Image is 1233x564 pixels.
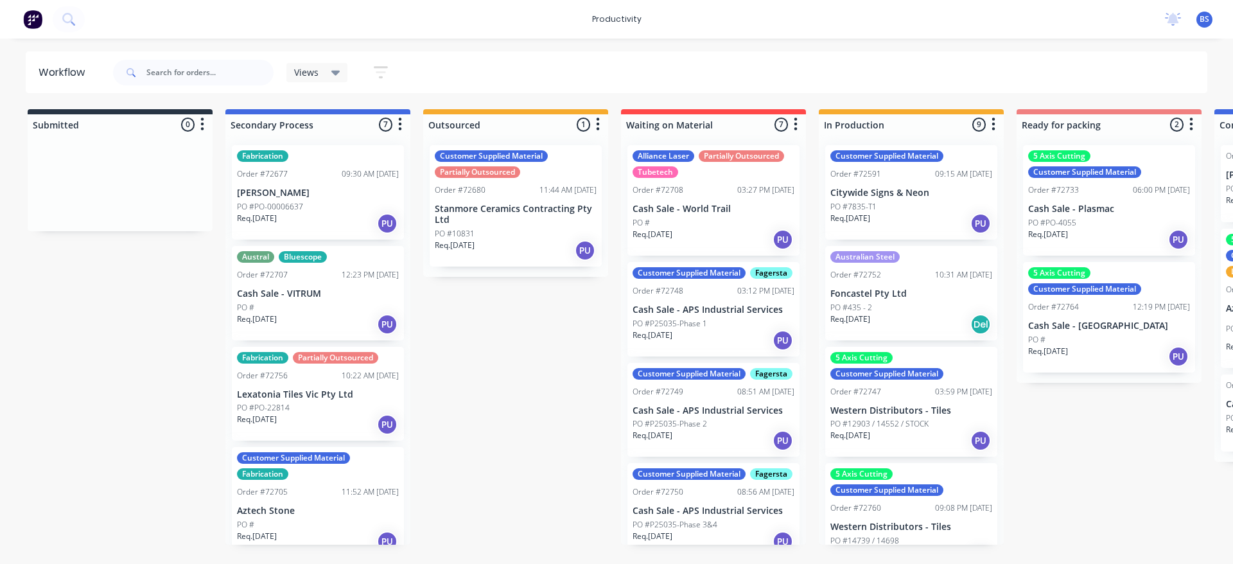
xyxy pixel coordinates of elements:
[830,168,881,180] div: Order #72591
[1028,267,1090,279] div: 5 Axis Cutting
[830,302,872,313] p: PO #435 - 2
[237,531,277,542] p: Req. [DATE]
[830,150,943,162] div: Customer Supplied Material
[23,10,42,29] img: Factory
[237,414,277,425] p: Req. [DATE]
[825,347,997,457] div: 5 Axis CuttingCustomer Supplied MaterialOrder #7274703:59 PM [DATE]Western Distributors - TilesPO...
[1028,346,1068,357] p: Req. [DATE]
[633,166,678,178] div: Tubetech
[435,228,475,240] p: PO #10831
[575,240,595,261] div: PU
[1028,229,1068,240] p: Req. [DATE]
[237,313,277,325] p: Req. [DATE]
[377,531,398,552] div: PU
[1023,145,1195,256] div: 5 Axis CuttingCustomer Supplied MaterialOrder #7273306:00 PM [DATE]Cash Sale - PlasmacPO #PO-4055...
[237,506,399,516] p: Aztech Stone
[737,486,794,498] div: 08:56 AM [DATE]
[633,386,683,398] div: Order #72749
[237,468,288,480] div: Fabrication
[435,204,597,225] p: Stanmore Ceramics Contracting Pty Ltd
[633,204,794,215] p: Cash Sale - World Trail
[970,314,991,335] div: Del
[294,66,319,79] span: Views
[342,168,399,180] div: 09:30 AM [DATE]
[237,213,277,224] p: Req. [DATE]
[237,201,303,213] p: PO #PO-00006637
[773,430,793,451] div: PU
[633,267,746,279] div: Customer Supplied Material
[232,347,404,441] div: FabricationPartially OutsourcedOrder #7275610:22 AM [DATE]Lexatonia Tiles Vic Pty LtdPO #PO-22814...
[237,251,274,263] div: Austral
[1168,229,1189,250] div: PU
[377,213,398,234] div: PU
[935,502,992,514] div: 09:08 PM [DATE]
[830,522,992,533] p: Western Distributors - Tiles
[627,262,800,357] div: Customer Supplied MaterialFagerstaOrder #7274803:12 PM [DATE]Cash Sale - APS Industrial ServicesP...
[935,386,992,398] div: 03:59 PM [DATE]
[830,201,877,213] p: PO #7835-T1
[1133,301,1190,313] div: 12:19 PM [DATE]
[935,168,992,180] div: 09:15 AM [DATE]
[342,370,399,382] div: 10:22 AM [DATE]
[435,166,520,178] div: Partially Outsourced
[342,486,399,498] div: 11:52 AM [DATE]
[342,269,399,281] div: 12:23 PM [DATE]
[1028,301,1079,313] div: Order #72764
[237,188,399,198] p: [PERSON_NAME]
[633,304,794,315] p: Cash Sale - APS Industrial Services
[1023,262,1195,373] div: 5 Axis CuttingCustomer Supplied MaterialOrder #7276412:19 PM [DATE]Cash Sale - [GEOGRAPHIC_DATA]P...
[830,251,900,263] div: Australian Steel
[377,414,398,435] div: PU
[830,313,870,325] p: Req. [DATE]
[627,145,800,256] div: Alliance LaserPartially OutsourcedTubetechOrder #7270803:27 PM [DATE]Cash Sale - World TrailPO #R...
[146,60,274,85] input: Search for orders...
[750,267,792,279] div: Fagersta
[237,402,290,414] p: PO #PO-22814
[1028,321,1190,331] p: Cash Sale - [GEOGRAPHIC_DATA]
[1028,166,1141,178] div: Customer Supplied Material
[773,531,793,552] div: PU
[633,318,707,330] p: PO #P25035-Phase 1
[830,468,893,480] div: 5 Axis Cutting
[539,184,597,196] div: 11:44 AM [DATE]
[830,386,881,398] div: Order #72747
[633,506,794,516] p: Cash Sale - APS Industrial Services
[737,285,794,297] div: 03:12 PM [DATE]
[232,246,404,340] div: AustralBluescopeOrder #7270712:23 PM [DATE]Cash Sale - VITRUMPO #Req.[DATE]PU
[1028,217,1076,229] p: PO #PO-4055
[377,314,398,335] div: PU
[830,288,992,299] p: Foncastel Pty Ltd
[830,188,992,198] p: Citywide Signs & Neon
[237,352,288,364] div: Fabrication
[435,150,548,162] div: Customer Supplied Material
[750,468,792,480] div: Fagersta
[970,213,991,234] div: PU
[39,65,91,80] div: Workflow
[830,502,881,514] div: Order #72760
[1028,184,1079,196] div: Order #72733
[633,150,694,162] div: Alliance Laser
[825,246,997,340] div: Australian SteelOrder #7275210:31 AM [DATE]Foncastel Pty LtdPO #435 - 2Req.[DATE]Del
[830,535,899,547] p: PO #14739 / 14698
[237,370,288,382] div: Order #72756
[633,229,672,240] p: Req. [DATE]
[237,168,288,180] div: Order #72677
[830,213,870,224] p: Req. [DATE]
[293,352,378,364] div: Partially Outsourced
[633,285,683,297] div: Order #72748
[1168,346,1189,367] div: PU
[750,368,792,380] div: Fagersta
[627,363,800,457] div: Customer Supplied MaterialFagerstaOrder #7274908:51 AM [DATE]Cash Sale - APS Industrial ServicesP...
[237,150,288,162] div: Fabrication
[830,430,870,441] p: Req. [DATE]
[237,486,288,498] div: Order #72705
[830,368,943,380] div: Customer Supplied Material
[633,184,683,196] div: Order #72708
[1028,150,1090,162] div: 5 Axis Cutting
[237,389,399,400] p: Lexatonia Tiles Vic Pty Ltd
[237,288,399,299] p: Cash Sale - VITRUM
[1028,283,1141,295] div: Customer Supplied Material
[633,519,717,531] p: PO #P25035-Phase 3&4
[232,145,404,240] div: FabricationOrder #7267709:30 AM [DATE][PERSON_NAME]PO #PO-00006637Req.[DATE]PU
[737,184,794,196] div: 03:27 PM [DATE]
